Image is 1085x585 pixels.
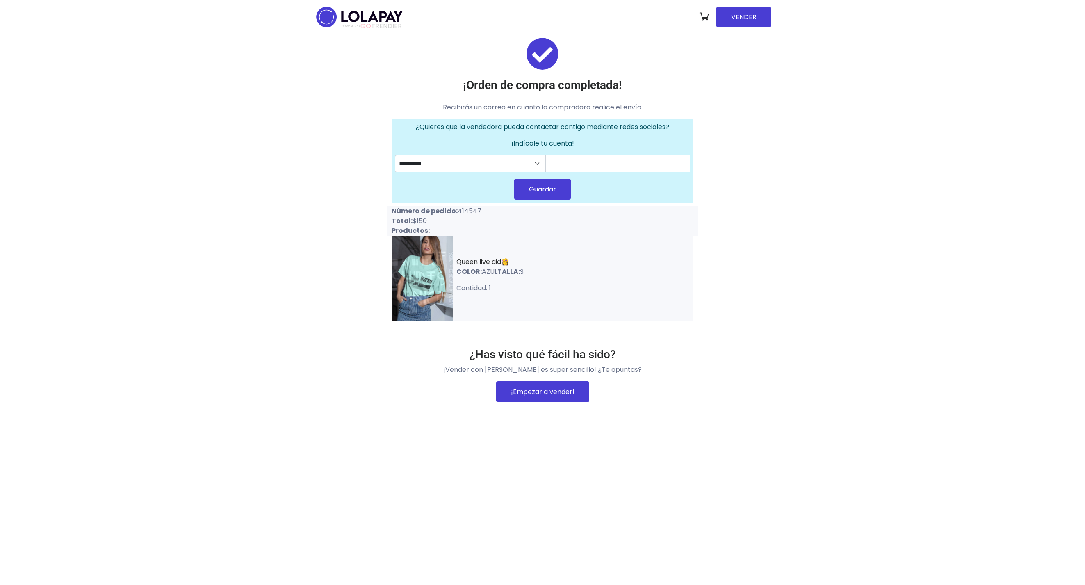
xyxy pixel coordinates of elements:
button: Guardar [514,179,571,200]
strong: Productos: [392,226,430,235]
img: logo [314,4,405,30]
a: Queen live aid👸 [456,257,509,266]
img: small_1716323640654.jpeg [392,236,453,321]
a: ¡Empezar a vender! [496,381,589,402]
span: TRENDIER [342,23,402,30]
p: ¿Quieres que la vendedora pueda contactar contigo mediante redes sociales? [395,122,690,132]
span: POWERED BY [342,24,360,28]
span: GO [360,21,371,31]
strong: COLOR: [456,267,482,276]
p: Recibirás un correo en cuanto la compradora realice el envío. [392,102,693,112]
strong: TALLA: [497,267,520,276]
h3: ¿Has visto qué fácil ha sido? [399,348,686,362]
p: $150 [392,216,538,226]
p: ¡Indícale tu cuenta! [395,139,690,148]
p: AZUL S [456,267,693,277]
h3: ¡Orden de compra completada! [392,78,693,92]
p: 414547 [392,206,538,216]
a: VENDER [716,7,771,27]
strong: Total: [392,216,413,225]
p: ¡Vender con [PERSON_NAME] es super sencillo! ¿Te apuntas? [399,365,686,375]
p: Cantidad: 1 [456,283,693,293]
strong: Número de pedido: [392,206,458,216]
